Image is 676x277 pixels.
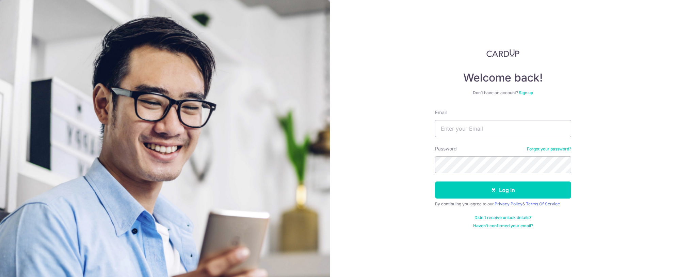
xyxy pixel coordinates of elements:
div: By continuing you agree to our & [435,201,571,207]
a: Forgot your password? [527,146,571,152]
label: Email [435,109,447,116]
img: CardUp Logo [486,49,520,57]
a: Sign up [519,90,533,95]
button: Log in [435,181,571,199]
a: Terms Of Service [526,201,560,206]
label: Password [435,145,457,152]
a: Privacy Policy [495,201,522,206]
h4: Welcome back! [435,71,571,85]
a: Haven't confirmed your email? [473,223,533,229]
a: Didn't receive unlock details? [474,215,531,220]
div: Don’t have an account? [435,90,571,96]
input: Enter your Email [435,120,571,137]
